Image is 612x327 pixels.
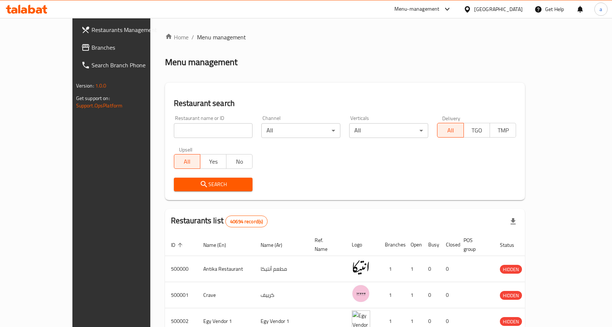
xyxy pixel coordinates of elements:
[197,282,255,308] td: Crave
[346,234,379,256] th: Logo
[203,156,223,167] span: Yes
[467,125,487,136] span: TGO
[405,256,422,282] td: 1
[474,5,523,13] div: [GEOGRAPHIC_DATA]
[76,101,123,110] a: Support.OpsPlatform
[379,282,405,308] td: 1
[490,123,516,138] button: TMP
[76,81,94,90] span: Version:
[179,147,193,152] label: Upsell
[174,123,253,138] input: Search for restaurant name or ID..
[92,61,169,70] span: Search Branch Phone
[422,234,440,256] th: Busy
[174,98,516,109] h2: Restaurant search
[422,256,440,282] td: 0
[197,33,246,42] span: Menu management
[261,123,340,138] div: All
[379,256,405,282] td: 1
[165,33,525,42] nav: breadcrumb
[226,154,253,169] button: No
[174,154,200,169] button: All
[405,282,422,308] td: 1
[165,33,189,42] a: Home
[226,218,267,225] span: 40694 record(s)
[493,125,513,136] span: TMP
[165,256,197,282] td: 500000
[440,125,461,136] span: All
[225,216,268,227] div: Total records count
[500,291,522,300] span: HIDDEN
[177,156,197,167] span: All
[255,282,309,308] td: كرييف
[500,317,522,326] span: HIDDEN
[261,241,292,249] span: Name (Ar)
[422,282,440,308] td: 0
[500,265,522,274] span: HIDDEN
[394,5,440,14] div: Menu-management
[600,5,602,13] span: a
[75,21,175,39] a: Restaurants Management
[76,93,110,103] span: Get support on:
[440,282,458,308] td: 0
[75,56,175,74] a: Search Branch Phone
[174,178,253,191] button: Search
[437,123,464,138] button: All
[180,180,247,189] span: Search
[171,215,268,227] h2: Restaurants list
[95,81,107,90] span: 1.0.0
[379,234,405,256] th: Branches
[464,123,490,138] button: TGO
[255,256,309,282] td: مطعم أنتيكا
[200,154,226,169] button: Yes
[442,115,461,121] label: Delivery
[352,284,370,303] img: Crave
[92,25,169,34] span: Restaurants Management
[315,236,337,253] span: Ref. Name
[171,241,185,249] span: ID
[203,241,236,249] span: Name (En)
[192,33,194,42] li: /
[197,256,255,282] td: Antika Restaurant
[75,39,175,56] a: Branches
[405,234,422,256] th: Open
[500,241,524,249] span: Status
[165,282,197,308] td: 500001
[229,156,250,167] span: No
[504,213,522,230] div: Export file
[464,236,485,253] span: POS group
[352,258,370,277] img: Antika Restaurant
[92,43,169,52] span: Branches
[440,256,458,282] td: 0
[349,123,428,138] div: All
[165,56,237,68] h2: Menu management
[440,234,458,256] th: Closed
